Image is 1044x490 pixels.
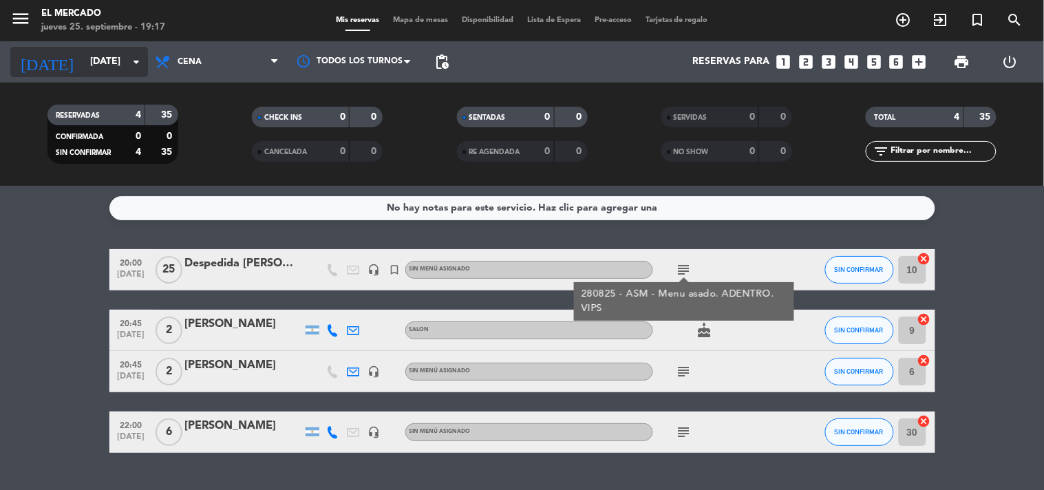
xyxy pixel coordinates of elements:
strong: 0 [545,147,551,156]
button: menu [10,8,31,34]
strong: 0 [340,147,345,156]
span: pending_actions [434,54,450,70]
span: 25 [156,256,182,284]
i: cake [696,322,713,339]
div: 280825 - ASM - Menu asado. ADENTRO. VIPS [581,287,787,316]
div: jueves 25. septiembre - 19:17 [41,21,165,34]
strong: 0 [372,112,380,122]
i: search [1007,12,1023,28]
div: El Mercado [41,7,165,21]
span: Tarjetas de regalo [639,17,715,24]
span: [DATE] [114,330,149,346]
button: SIN CONFIRMAR [825,418,894,446]
div: [PERSON_NAME] [185,417,302,435]
span: SERVIDAS [674,114,707,121]
i: add_circle_outline [895,12,912,28]
span: Reservas para [692,56,769,67]
span: Sin menú asignado [409,368,471,374]
span: 20:00 [114,254,149,270]
div: Despedida [PERSON_NAME] [185,255,302,273]
strong: 0 [780,112,789,122]
span: 22:00 [114,416,149,432]
strong: 0 [167,131,175,141]
strong: 35 [980,112,994,122]
i: looks_one [774,53,792,71]
span: CONFIRMADA [56,134,103,140]
span: [DATE] [114,270,149,286]
span: SIN CONFIRMAR [835,428,884,436]
strong: 35 [161,147,175,157]
i: looks_3 [820,53,838,71]
strong: 0 [576,147,584,156]
span: SIN CONFIRMAR [835,367,884,375]
strong: 0 [749,112,755,122]
div: No hay notas para este servicio. Haz clic para agregar una [387,200,657,216]
i: subject [676,262,692,278]
span: SENTADAS [469,114,506,121]
span: Sin menú asignado [409,429,471,434]
i: turned_in_not [970,12,986,28]
i: looks_5 [865,53,883,71]
i: cancel [917,354,931,367]
span: RESERVADAS [56,112,100,119]
span: SIN CONFIRMAR [835,266,884,273]
button: SIN CONFIRMAR [825,256,894,284]
span: Disponibilidad [455,17,520,24]
strong: 0 [136,131,141,141]
span: RE AGENDADA [469,149,520,156]
i: cancel [917,312,931,326]
span: NO SHOW [674,149,709,156]
span: [DATE] [114,432,149,448]
span: Cena [178,57,202,67]
span: SIN CONFIRMAR [56,149,111,156]
i: exit_to_app [933,12,949,28]
strong: 0 [780,147,789,156]
i: add_box [910,53,928,71]
span: 20:45 [114,356,149,372]
span: 6 [156,418,182,446]
i: power_settings_new [1001,54,1018,70]
div: [PERSON_NAME] [185,356,302,374]
strong: 0 [545,112,551,122]
span: Mis reservas [329,17,386,24]
button: SIN CONFIRMAR [825,317,894,344]
i: menu [10,8,31,29]
strong: 35 [161,110,175,120]
span: Lista de Espera [520,17,588,24]
strong: 4 [136,147,141,157]
i: looks_6 [888,53,906,71]
i: subject [676,424,692,440]
span: [DATE] [114,372,149,387]
i: looks_4 [842,53,860,71]
div: [PERSON_NAME] [185,315,302,333]
span: 20:45 [114,315,149,330]
i: headset_mic [368,264,381,276]
i: subject [676,363,692,380]
i: looks_two [797,53,815,71]
i: cancel [917,414,931,428]
span: TOTAL [874,114,895,121]
strong: 0 [576,112,584,122]
span: Pre-acceso [588,17,639,24]
strong: 4 [955,112,960,122]
strong: 0 [749,147,755,156]
strong: 4 [136,110,141,120]
i: cancel [917,252,931,266]
input: Filtrar por nombre... [889,144,996,159]
button: SIN CONFIRMAR [825,358,894,385]
strong: 0 [372,147,380,156]
span: 2 [156,358,182,385]
i: headset_mic [368,365,381,378]
span: Mapa de mesas [386,17,455,24]
div: LOG OUT [986,41,1034,83]
span: 2 [156,317,182,344]
span: SIN CONFIRMAR [835,326,884,334]
span: Sin menú asignado [409,266,471,272]
span: CANCELADA [264,149,307,156]
span: CHECK INS [264,114,302,121]
i: [DATE] [10,47,83,77]
i: turned_in_not [389,264,401,276]
i: arrow_drop_down [128,54,145,70]
i: headset_mic [368,426,381,438]
i: filter_list [873,143,889,160]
